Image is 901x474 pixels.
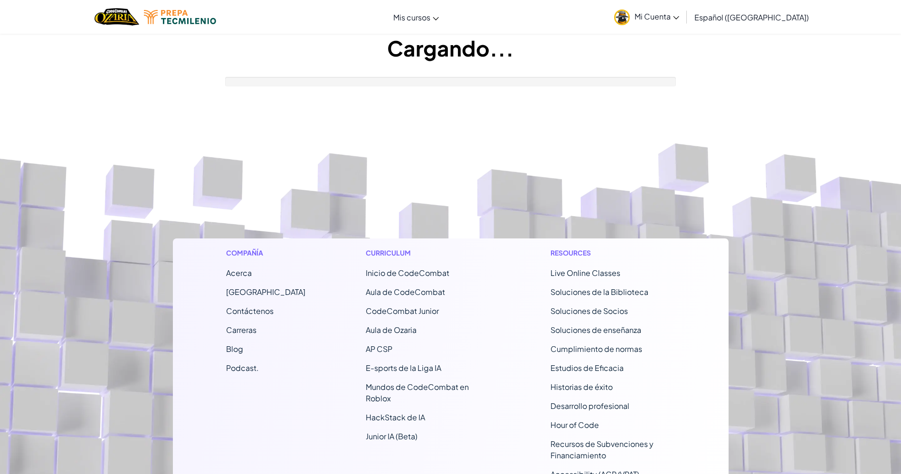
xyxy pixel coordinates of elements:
h1: Compañía [226,248,305,258]
a: Blog [226,344,243,354]
a: Live Online Classes [550,268,620,278]
a: Recursos de Subvenciones y Financiamiento [550,439,654,460]
a: Aula de CodeCombat [366,287,445,297]
a: Hour of Code [550,420,599,430]
a: Carreras [226,325,256,335]
span: Español ([GEOGRAPHIC_DATA]) [694,12,809,22]
img: Tecmilenio logo [144,10,216,24]
img: Home [95,7,139,27]
a: Acerca [226,268,252,278]
span: Mi Cuenta [635,11,679,21]
a: CodeCombat Junior [366,306,439,316]
a: AP CSP [366,344,392,354]
a: Soluciones de la Biblioteca [550,287,648,297]
h1: Curriculum [366,248,491,258]
a: Cumplimiento de normas [550,344,642,354]
span: Mis cursos [393,12,430,22]
a: Historias de éxito [550,382,613,392]
a: Aula de Ozaria [366,325,417,335]
a: Junior IA (Beta) [366,431,417,441]
a: Podcast. [226,363,259,373]
img: avatar [614,9,630,25]
a: HackStack de IA [366,412,425,422]
a: Soluciones de Socios [550,306,628,316]
a: Mundos de CodeCombat en Roblox [366,382,469,403]
a: Mi Cuenta [609,2,684,32]
a: Español ([GEOGRAPHIC_DATA]) [690,4,814,30]
a: Desarrollo profesional [550,401,629,411]
h1: Resources [550,248,675,258]
a: [GEOGRAPHIC_DATA] [226,287,305,297]
span: Contáctenos [226,306,274,316]
a: Estudios de Eficacia [550,363,624,373]
a: Soluciones de enseñanza [550,325,641,335]
span: Inicio de CodeCombat [366,268,449,278]
a: Mis cursos [389,4,444,30]
a: E-sports de la Liga IA [366,363,441,373]
a: Ozaria by CodeCombat logo [95,7,139,27]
